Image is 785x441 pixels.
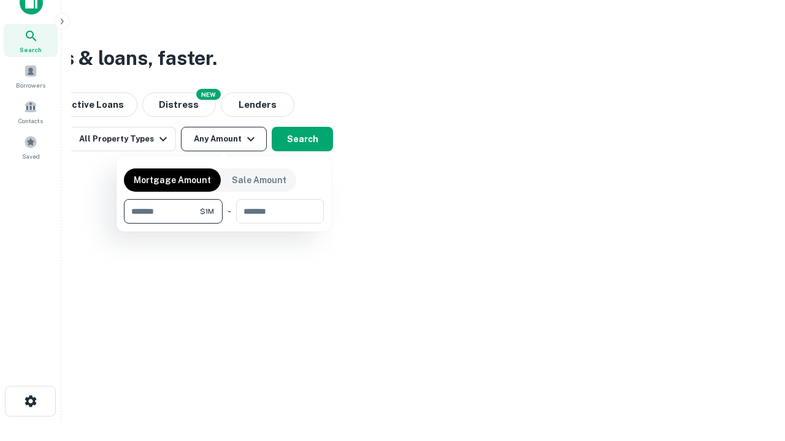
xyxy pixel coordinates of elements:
span: $1M [200,206,214,217]
iframe: Chat Widget [724,343,785,402]
p: Mortgage Amount [134,173,211,187]
div: - [228,199,231,224]
p: Sale Amount [232,173,286,187]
